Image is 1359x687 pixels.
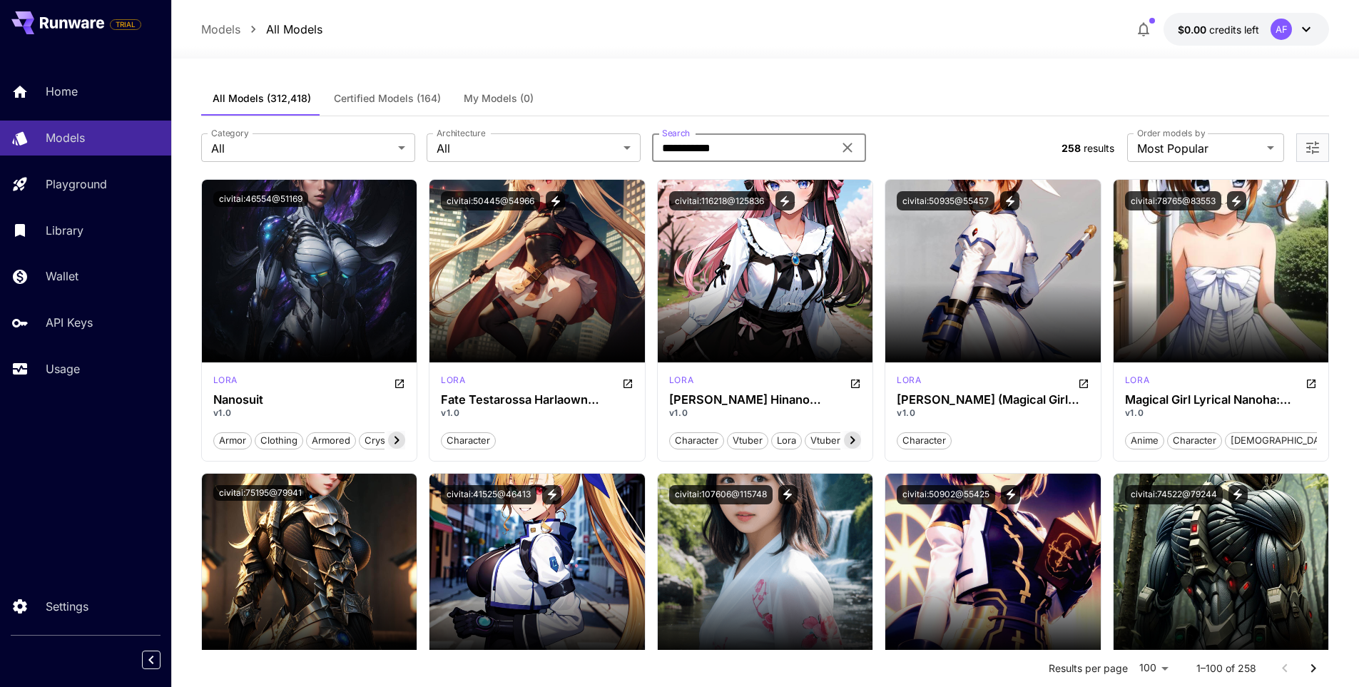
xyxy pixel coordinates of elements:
button: Open in CivitAI [1305,374,1317,391]
p: API Keys [46,314,93,331]
button: armored [306,431,356,449]
span: vtuber [728,434,768,448]
span: clothing [255,434,302,448]
button: Go to next page [1299,654,1328,683]
button: crysis [359,431,398,449]
p: 1–100 of 258 [1196,661,1256,676]
div: Fate Testarossa Harlaown (Magical Girl Lyrical Nanoha) 菲特·泰斯塔罗莎 （魔法少女奈叶） [441,393,633,407]
span: character [442,434,495,448]
p: Home [46,83,78,100]
div: Nanoha Takamachi (Magical Girl Lyrical Nanoha) 高町奈叶 （魔法少女奈叶） [897,393,1089,407]
button: character [441,431,496,449]
div: Nanosuit [213,393,406,407]
span: results [1084,142,1114,154]
button: clothing [255,431,303,449]
span: All [211,140,392,157]
h3: Magical Girl Lyrical Nanoha: Official Art Ver. [1125,393,1318,407]
p: lora [441,374,465,387]
button: Open in CivitAI [850,374,861,391]
span: character [670,434,723,448]
button: civitai:75195@79941 [213,485,307,501]
button: anime [1125,431,1164,449]
span: $0.00 [1178,24,1209,36]
div: Collapse sidebar [153,647,171,673]
button: Open in CivitAI [622,374,633,391]
span: My Models (0) [464,92,534,105]
nav: breadcrumb [201,21,322,38]
button: character [897,431,952,449]
span: crysis [360,434,397,448]
p: Settings [46,598,88,615]
button: civitai:50935@55457 [897,191,994,210]
p: Models [46,129,85,146]
span: Certified Models (164) [334,92,441,105]
span: vtuber character [805,434,892,448]
button: character [1167,431,1222,449]
button: civitai:78765@83553 [1125,191,1221,210]
button: civitai:116218@125836 [669,191,770,210]
p: Models [201,21,240,38]
p: v1.0 [897,407,1089,419]
button: civitai:50445@54966 [441,191,540,210]
div: SD 1.5 [897,374,921,391]
div: SD 1.5 [441,374,465,391]
p: Playground [46,175,107,193]
h3: [PERSON_NAME] Hinano [PERSON_NAME] / VSPO! [669,393,862,407]
div: SD 1.5 [213,374,238,391]
button: civitai:50902@55425 [897,485,995,504]
label: Architecture [437,127,485,139]
button: Open in CivitAI [1078,374,1089,391]
button: View trigger words [778,485,798,504]
p: v1.0 [213,407,406,419]
span: armored [307,434,355,448]
button: [DEMOGRAPHIC_DATA] [1225,431,1340,449]
span: character [1168,434,1221,448]
span: armor [214,434,251,448]
button: Open in CivitAI [394,374,405,391]
button: View trigger words [542,485,561,504]
button: character [669,431,724,449]
button: civitai:107606@115748 [669,485,773,504]
button: Open more filters [1304,139,1321,157]
span: [DEMOGRAPHIC_DATA] [1226,434,1339,448]
label: Category [211,127,249,139]
div: 100 [1134,658,1174,678]
button: View trigger words [546,191,565,210]
div: SD 1.5 [1125,374,1149,391]
button: View trigger words [1001,485,1020,504]
button: View trigger words [1227,191,1246,210]
p: Usage [46,360,80,377]
p: lora [669,374,693,387]
div: SD 1.5 [669,374,693,391]
p: lora [1125,374,1149,387]
p: Results per page [1049,661,1128,676]
button: armor [213,431,252,449]
label: Order models by [1137,127,1205,139]
button: View trigger words [1000,191,1019,210]
span: character [897,434,951,448]
label: Search [662,127,690,139]
button: $0.00AF [1164,13,1329,46]
p: v1.0 [1125,407,1318,419]
span: anime [1126,434,1164,448]
a: All Models [266,21,322,38]
p: Wallet [46,268,78,285]
span: Most Popular [1137,140,1261,157]
p: Library [46,222,83,239]
button: vtuber character [805,431,892,449]
button: civitai:46554@51169 [213,191,308,207]
button: civitai:74522@79244 [1125,485,1223,504]
p: v1.0 [669,407,862,419]
span: TRIAL [111,19,141,30]
span: All Models (312,418) [213,92,311,105]
button: lora [771,431,802,449]
span: All [437,140,618,157]
p: lora [897,374,921,387]
p: v1.0 [441,407,633,419]
span: Add your payment card to enable full platform functionality. [110,16,141,33]
button: civitai:41525@46413 [441,485,536,504]
span: credits left [1209,24,1259,36]
p: lora [213,374,238,387]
